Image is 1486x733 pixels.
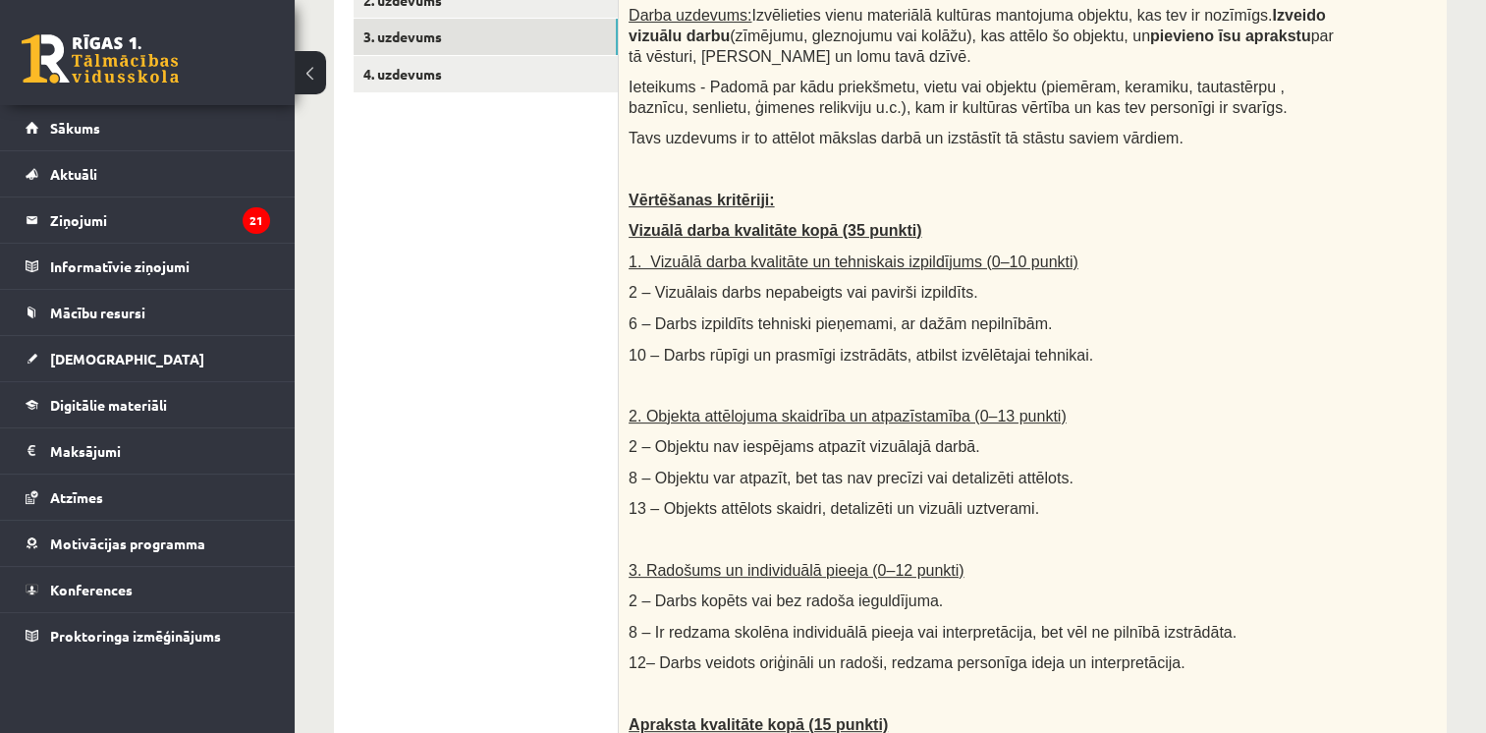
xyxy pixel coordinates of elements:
[50,428,270,474] legend: Maksājumi
[50,581,133,598] span: Konferences
[629,222,921,239] span: Vizuālā darba kvalitāte kopā (35 punkti)
[629,500,1039,517] span: 13 – Objekts attēlots skaidri, detalizēti un vizuāli uztverami.
[354,19,618,55] a: 3. uzdevums
[1150,28,1311,44] b: pievieno īsu aprakstu
[50,165,97,183] span: Aktuāli
[629,716,888,733] span: Apraksta kvalitāte kopā (15 punkti)
[26,244,270,289] a: Informatīvie ziņojumi
[629,470,1073,486] span: 8 – Objektu var atpazīt, bet tas nav precīzi vai detalizēti attēlots.
[629,284,977,301] span: 2 – Vizuālais darbs nepabeigts vai pavirši izpildīts.
[22,34,179,84] a: Rīgas 1. Tālmācības vidusskola
[629,624,1237,641] span: 8 – Ir redzama skolēna individuālā pieeja vai interpretācija, bet vēl ne pilnībā izstrādāta.
[26,336,270,381] a: [DEMOGRAPHIC_DATA]
[354,56,618,92] a: 4. uzdevums
[629,315,1052,332] span: 6 – Darbs izpildīts tehniski pieņemami, ar dažām nepilnībām.
[629,592,943,609] span: 2 – Darbs kopēts vai bez radoša ieguldījuma.
[26,567,270,612] a: Konferences
[26,382,270,427] a: Digitālie materiāli
[629,408,1067,424] span: 2. Objekta attēlojuma skaidrība un atpazīstamība (0–13 punkti)
[50,119,100,137] span: Sākums
[629,7,1334,64] span: Izvēlieties vienu materiālā kultūras mantojuma objektu, kas tev ir nozīmīgs. (zīmējumu, gleznojum...
[26,197,270,243] a: Ziņojumi21
[629,254,1078,270] span: 1. Vizuālā darba kvalitāte un tehniskais izpildījums (0–10 punkti)
[26,290,270,335] a: Mācību resursi
[629,7,751,24] span: Darba uzdevums:
[20,20,787,81] body: Rich Text Editor, wiswyg-editor-user-answer-47433993530120
[629,562,964,579] span: 3. Radošums un individuālā pieeja (0–12 punkti)
[26,521,270,566] a: Motivācijas programma
[50,244,270,289] legend: Informatīvie ziņojumi
[50,197,270,243] legend: Ziņojumi
[50,396,167,414] span: Digitālie materiāli
[629,130,1183,146] span: Tavs uzdevums ir to attēlot mākslas darbā un izstāstīt tā stāstu saviem vārdiem.
[629,7,1326,44] b: Izveido vizuālu darbu
[243,207,270,234] i: 21
[26,428,270,474] a: Maksājumi
[629,654,1185,671] span: 12– Darbs veidots oriģināli un radoši, redzama personīga ideja un interpretācija.
[50,627,221,645] span: Proktoringa izmēģinājums
[629,192,775,208] span: Vērtēšanas kritēriji:
[26,151,270,197] a: Aktuāli
[50,304,145,321] span: Mācību resursi
[50,488,103,506] span: Atzīmes
[50,350,204,367] span: [DEMOGRAPHIC_DATA]
[629,79,1288,116] span: Ieteikums - Padomā par kādu priekšmetu, vietu vai objektu (piemēram, keramiku, tautastērpu , bazn...
[629,347,1093,364] span: 10 – Darbs rūpīgi un prasmīgi izstrādāts, atbilst izvēlētajai tehnikai.
[629,438,980,455] span: 2 – Objektu nav iespējams atpazīt vizuālajā darbā.
[50,535,205,552] span: Motivācijas programma
[26,105,270,150] a: Sākums
[26,613,270,658] a: Proktoringa izmēģinājums
[26,475,270,520] a: Atzīmes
